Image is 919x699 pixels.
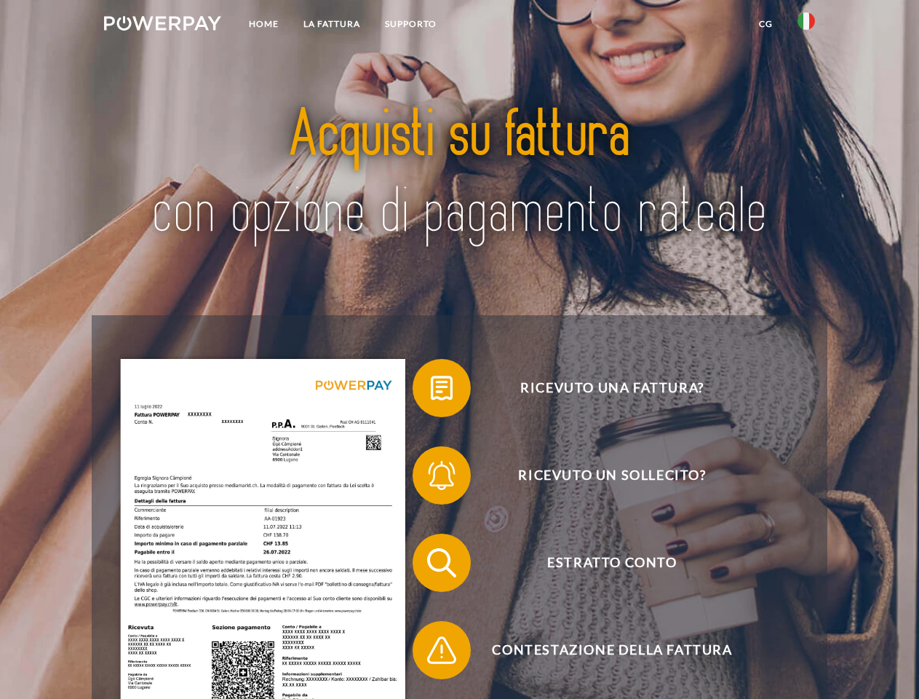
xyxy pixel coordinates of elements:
[434,534,790,592] span: Estratto conto
[139,70,780,279] img: title-powerpay_it.svg
[413,621,791,679] button: Contestazione della fattura
[434,359,790,417] span: Ricevuto una fattura?
[423,370,460,406] img: qb_bill.svg
[434,446,790,505] span: Ricevuto un sollecito?
[747,11,785,37] a: CG
[423,632,460,668] img: qb_warning.svg
[291,11,373,37] a: LA FATTURA
[797,12,815,30] img: it
[413,359,791,417] button: Ricevuto una fattura?
[413,446,791,505] button: Ricevuto un sollecito?
[373,11,449,37] a: Supporto
[236,11,291,37] a: Home
[434,621,790,679] span: Contestazione della fattura
[423,457,460,494] img: qb_bell.svg
[413,534,791,592] button: Estratto conto
[423,545,460,581] img: qb_search.svg
[104,16,221,31] img: logo-powerpay-white.svg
